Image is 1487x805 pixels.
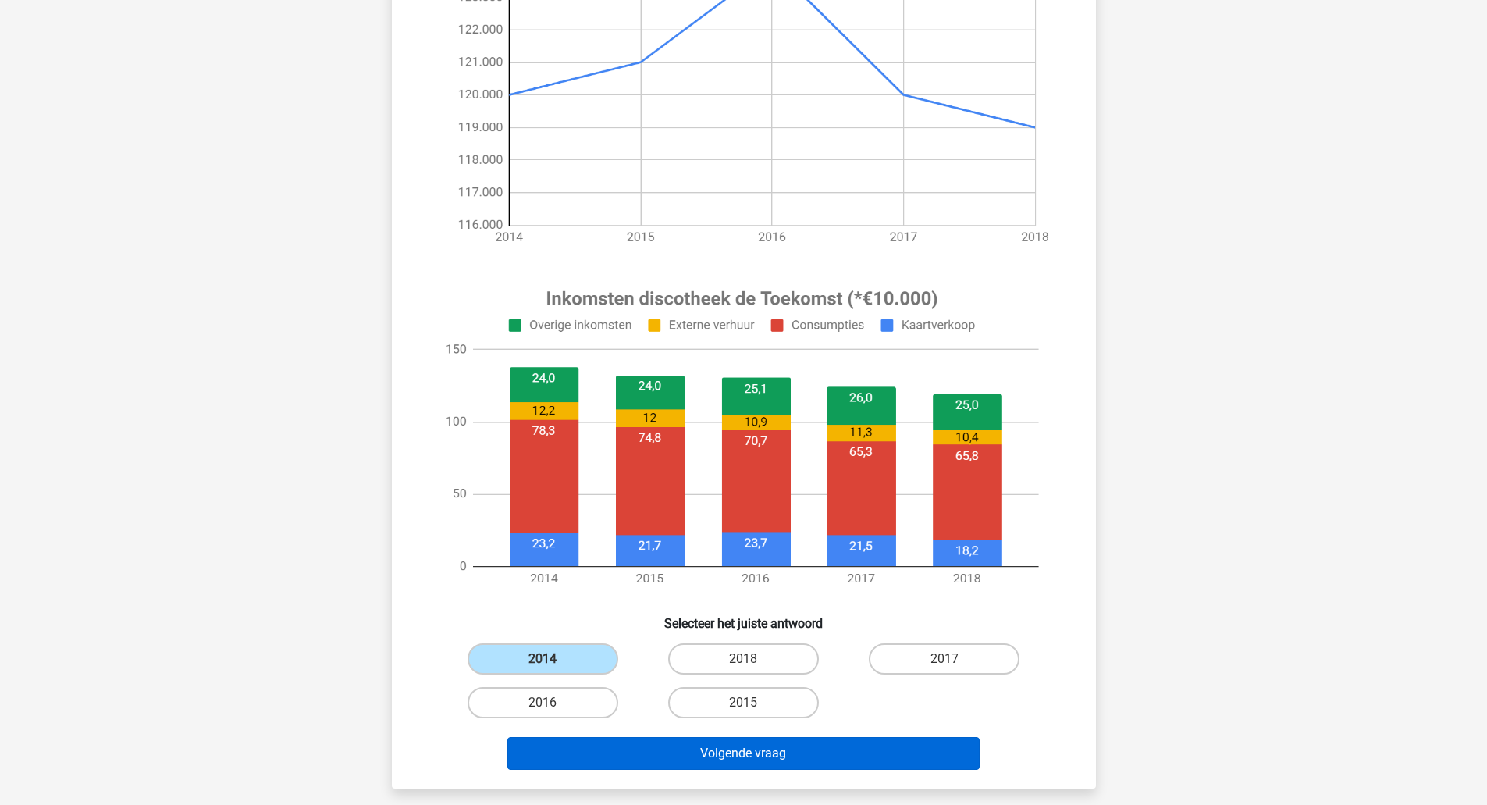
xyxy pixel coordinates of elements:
[668,687,819,718] label: 2015
[869,643,1019,675] label: 2017
[468,687,618,718] label: 2016
[468,643,618,675] label: 2014
[507,737,980,770] button: Volgende vraag
[417,604,1071,631] h6: Selecteer het juiste antwoord
[668,643,819,675] label: 2018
